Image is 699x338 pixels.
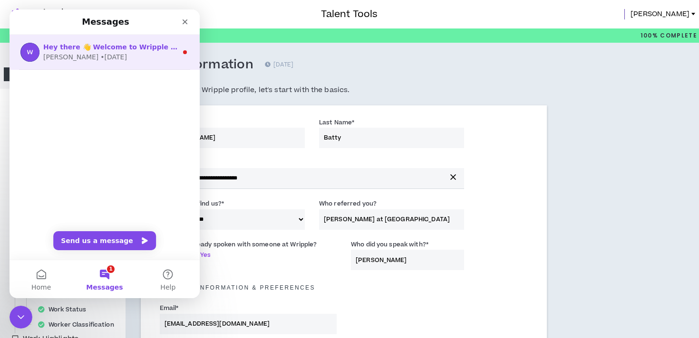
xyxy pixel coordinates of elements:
button: Help [127,251,190,289]
span: Home [22,274,41,281]
h5: To build out your Wripple profile, let's start with the basics. [141,84,547,96]
div: [PERSON_NAME] [34,43,89,53]
label: Who referred you? [319,196,377,211]
button: Messages [63,251,126,289]
a: PreviewClient View [4,67,122,81]
div: Worker Classification [34,318,124,331]
div: • [DATE] [91,43,117,53]
span: Messages [77,274,113,281]
input: Enter Email [160,314,337,334]
label: Who did you speak with? [351,237,428,252]
input: Name [319,209,464,230]
label: Have you already spoken with someone at Wripple? [160,237,317,252]
p: 100% [641,28,697,43]
span: Hey there 👋 Welcome to Wripple 🙌 Take a look around! If you have any questions, just reply to thi... [34,34,514,41]
span: Help [151,274,166,281]
h5: Contact Information & preferences [153,284,535,291]
span: Yes [200,251,211,259]
img: Profile image for Morgan [11,33,30,52]
button: Send us a message [44,222,146,241]
label: Email [160,300,179,316]
span: Complete [658,31,697,40]
span: [PERSON_NAME] [631,9,689,19]
div: Work Status [34,303,96,316]
input: Wripple employee's name [351,250,464,270]
input: First Name [160,128,305,148]
p: [DATE] [265,60,293,70]
iframe: Intercom live chat [10,9,200,298]
label: Last Name [319,115,354,130]
h3: Talent Tools [321,7,378,21]
input: Last Name [319,128,464,148]
iframe: Intercom live chat [10,306,32,329]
